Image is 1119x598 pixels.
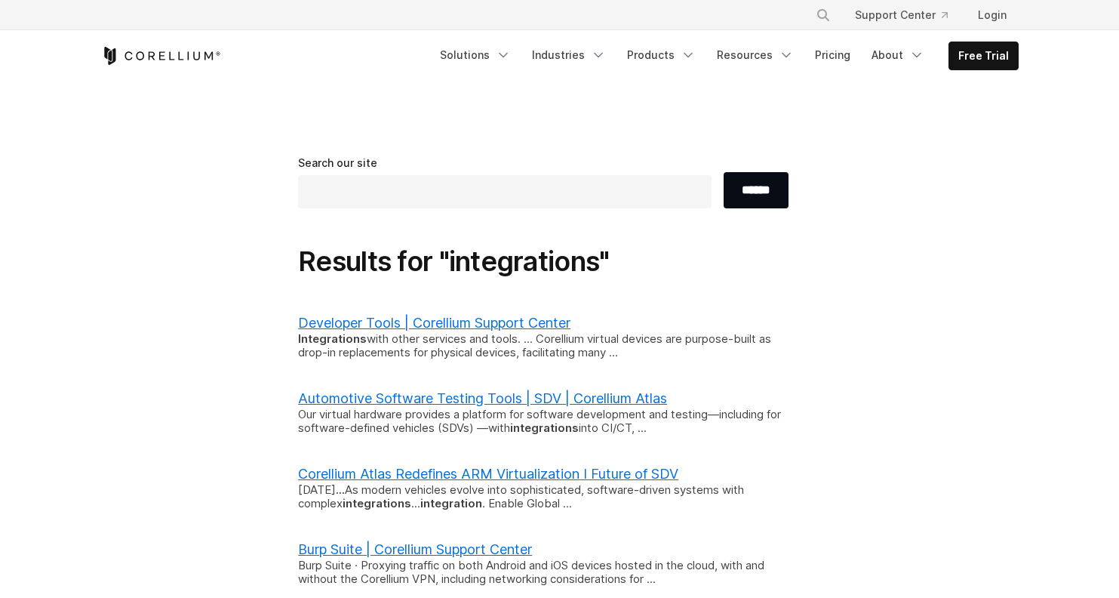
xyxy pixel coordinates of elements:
[298,408,789,436] div: Our virtual hardware provides a platform for software development and testing—including for softw...
[708,42,803,69] a: Resources
[298,331,367,346] b: Integrations
[966,2,1019,29] a: Login
[431,42,520,69] a: Solutions
[336,482,345,497] b: ...
[510,421,579,435] b: integrations
[298,483,789,512] div: [DATE] As modern vehicles evolve into sophisticated, software-driven systems with complex ... . E...
[298,541,532,557] a: Burp Suite | Corellium Support Center
[343,496,411,510] b: integrations
[298,332,789,361] div: with other services and tools. ... Corellium virtual devices are purpose-built as drop-in replace...
[806,42,859,69] a: Pricing
[798,2,1019,29] div: Navigation Menu
[298,156,377,169] span: Search our site
[420,496,482,510] b: integration
[618,42,705,69] a: Products
[101,47,221,65] a: Corellium Home
[810,2,837,29] button: Search
[843,2,960,29] a: Support Center
[298,466,678,482] a: Corellium Atlas Redefines ARM Virtualization I Future of SDV
[862,42,933,69] a: About
[431,42,1019,70] div: Navigation Menu
[298,245,821,279] h1: Results for "integrations"
[298,315,570,331] a: Developer Tools | Corellium Support Center
[298,390,667,406] a: Automotive Software Testing Tools | SDV | Corellium Atlas
[949,42,1018,69] a: Free Trial
[523,42,615,69] a: Industries
[298,559,789,587] div: Burp Suite · Proxying traffic on both Android and iOS devices hosted in the cloud, with and witho...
